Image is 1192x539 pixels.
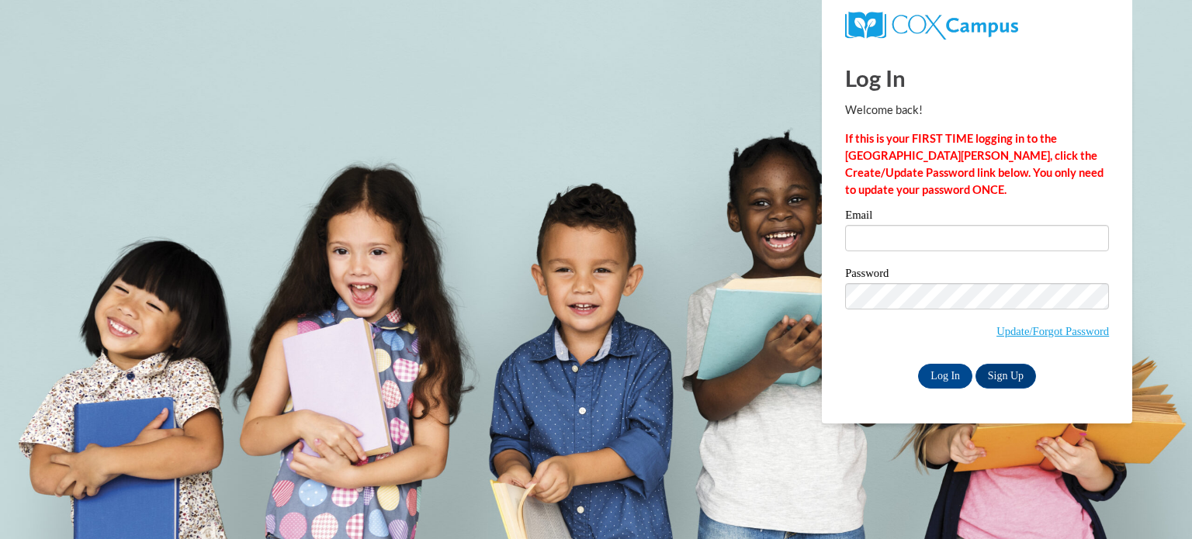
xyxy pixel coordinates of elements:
[845,268,1109,283] label: Password
[845,18,1018,31] a: COX Campus
[845,209,1109,225] label: Email
[975,364,1036,389] a: Sign Up
[845,102,1109,119] p: Welcome back!
[845,62,1109,94] h1: Log In
[996,325,1109,337] a: Update/Forgot Password
[845,12,1018,40] img: COX Campus
[918,364,972,389] input: Log In
[845,132,1104,196] strong: If this is your FIRST TIME logging in to the [GEOGRAPHIC_DATA][PERSON_NAME], click the Create/Upd...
